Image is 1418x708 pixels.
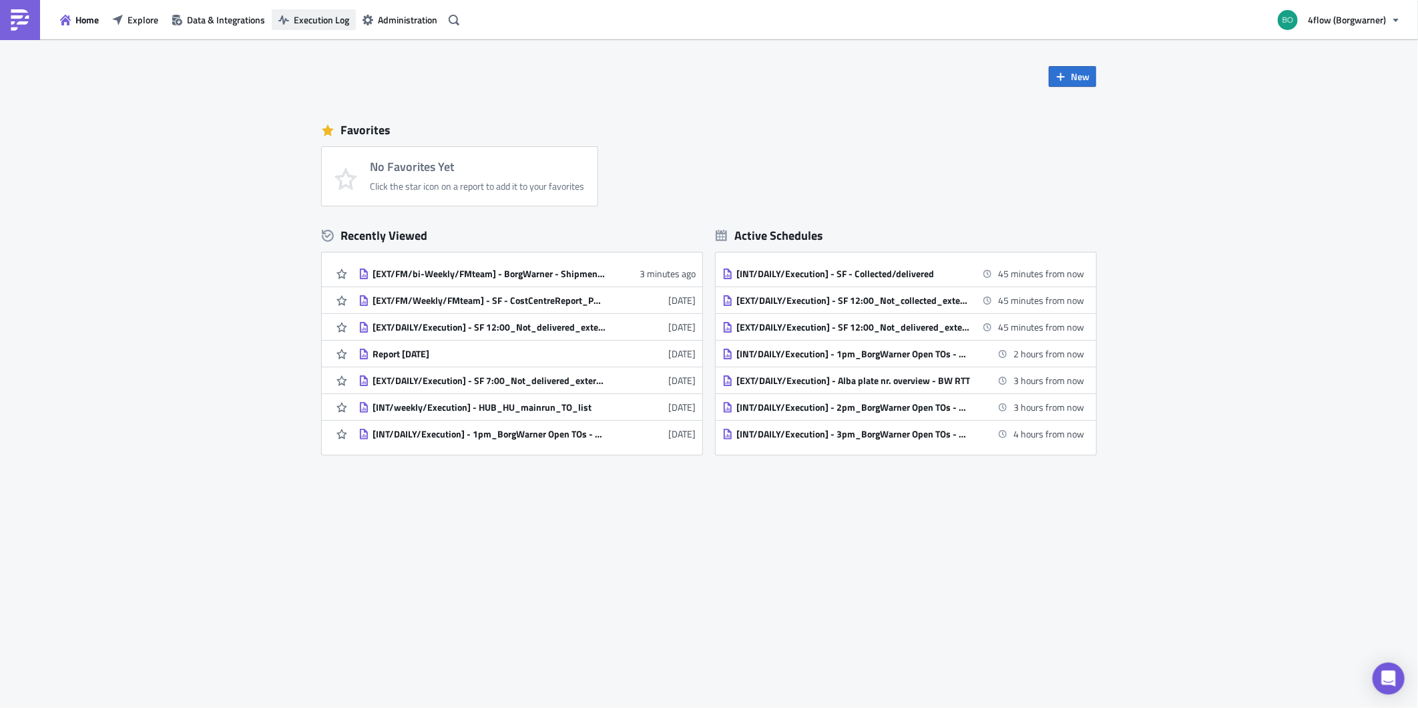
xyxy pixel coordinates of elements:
span: New [1071,69,1090,83]
a: [EXT/DAILY/Execution] - SF 12:00_Not_collected_external sending to carrier45 minutes from now [722,287,1084,313]
div: [EXT/DAILY/Execution] - SF 12:00_Not_collected_external sending to carrier [736,295,970,307]
a: [EXT/FM/bi-Weekly/FMteam] - BorgWarner - Shipments with no billing run3 minutes ago [359,260,696,287]
div: Open Intercom Messenger [1373,663,1405,695]
button: Explore [105,9,165,30]
div: [INT/DAILY/Execution] - 2pm_BorgWarner Open TOs - 2 days check [736,401,970,413]
button: New [1049,66,1096,87]
div: [INT/weekly/Execution] - HUB_HU_mainrun_TO_list [373,401,606,413]
a: [INT/DAILY/Execution] - 1pm_BorgWarner Open TOs - 2 days check2 hours from now [722,341,1084,367]
div: [EXT/DAILY/Execution] - SF 12:00_Not_delivered_external sending to carrier [373,321,606,333]
time: 2025-10-02 14:30 [1013,400,1084,414]
time: 2025-10-02 15:30 [1013,427,1084,441]
div: [INT/DAILY/Execution] - 1pm_BorgWarner Open TOs - 2 days check [736,348,970,360]
time: 2025-10-02 12:00 [998,320,1084,334]
div: [INT/DAILY/Execution] - 1pm_BorgWarner Open TOs - 2 days check [373,428,606,440]
time: 2025-09-12T12:17:50Z [668,400,696,414]
time: 2025-09-23T13:23:07Z [668,293,696,307]
a: [INT/DAILY/Execution] - 1pm_BorgWarner Open TOs - 2 days check[DATE] [359,421,696,447]
div: Report [DATE] [373,348,606,360]
h4: No Favorites Yet [370,160,584,174]
button: Execution Log [272,9,356,30]
span: Administration [378,13,437,27]
div: Active Schedules [716,228,823,243]
div: [EXT/DAILY/Execution] - Alba plate nr. overview - BW RTT [736,375,970,387]
div: [EXT/FM/Weekly/FMteam] - SF - CostCentreReport_PBLO [373,295,606,307]
span: Execution Log [294,13,349,27]
div: [EXT/DAILY/Execution] - SF 12:00_Not_delivered_external sending to carrier [736,321,970,333]
div: [EXT/DAILY/Execution] - SF 7:00_Not_delivered_external sending to carrier [373,375,606,387]
span: Data & Integrations [187,13,265,27]
time: 2025-10-02T09:11:59Z [640,267,696,281]
div: Recently Viewed [322,226,702,246]
a: [EXT/DAILY/Execution] - SF 12:00_Not_delivered_external sending to carrier45 minutes from now [722,314,1084,340]
a: [INT/DAILY/Execution] - 3pm_BorgWarner Open TOs - 2 days check4 hours from now [722,421,1084,447]
img: PushMetrics [9,9,31,31]
span: Explore [128,13,158,27]
a: [INT/weekly/Execution] - HUB_HU_mainrun_TO_list[DATE] [359,394,696,420]
time: 2025-09-15T06:22:49Z [668,373,696,387]
span: Home [75,13,99,27]
a: Report [DATE][DATE] [359,341,696,367]
img: Avatar [1276,9,1299,31]
div: [EXT/FM/bi-Weekly/FMteam] - BorgWarner - Shipments with no billing run [373,268,606,280]
time: 2025-10-02 12:00 [998,267,1084,281]
time: 2025-10-02 13:30 [1013,347,1084,361]
a: [EXT/FM/Weekly/FMteam] - SF - CostCentreReport_PBLO[DATE] [359,287,696,313]
a: [INT/DAILY/Execution] - SF - Collected/delivered45 minutes from now [722,260,1084,287]
span: 4flow (Borgwarner) [1308,13,1386,27]
button: 4flow (Borgwarner) [1270,5,1408,35]
a: [EXT/DAILY/Execution] - Alba plate nr. overview - BW RTT3 hours from now [722,367,1084,393]
div: [INT/DAILY/Execution] - 3pm_BorgWarner Open TOs - 2 days check [736,428,970,440]
a: [EXT/DAILY/Execution] - SF 7:00_Not_delivered_external sending to carrier[DATE] [359,367,696,393]
a: [EXT/DAILY/Execution] - SF 12:00_Not_delivered_external sending to carrier[DATE] [359,314,696,340]
button: Home [53,9,105,30]
time: 2025-10-02 12:00 [998,293,1084,307]
time: 2025-09-12T12:17:33Z [668,427,696,441]
a: [INT/DAILY/Execution] - 2pm_BorgWarner Open TOs - 2 days check3 hours from now [722,394,1084,420]
button: Data & Integrations [165,9,272,30]
time: 2025-09-22T08:11:41Z [668,320,696,334]
button: Administration [356,9,444,30]
time: 2025-09-22T08:11:18Z [668,347,696,361]
div: [INT/DAILY/Execution] - SF - Collected/delivered [736,268,970,280]
time: 2025-10-02 14:00 [1013,373,1084,387]
div: Favorites [322,120,1096,140]
div: Click the star icon on a report to add it to your favorites [370,180,584,192]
